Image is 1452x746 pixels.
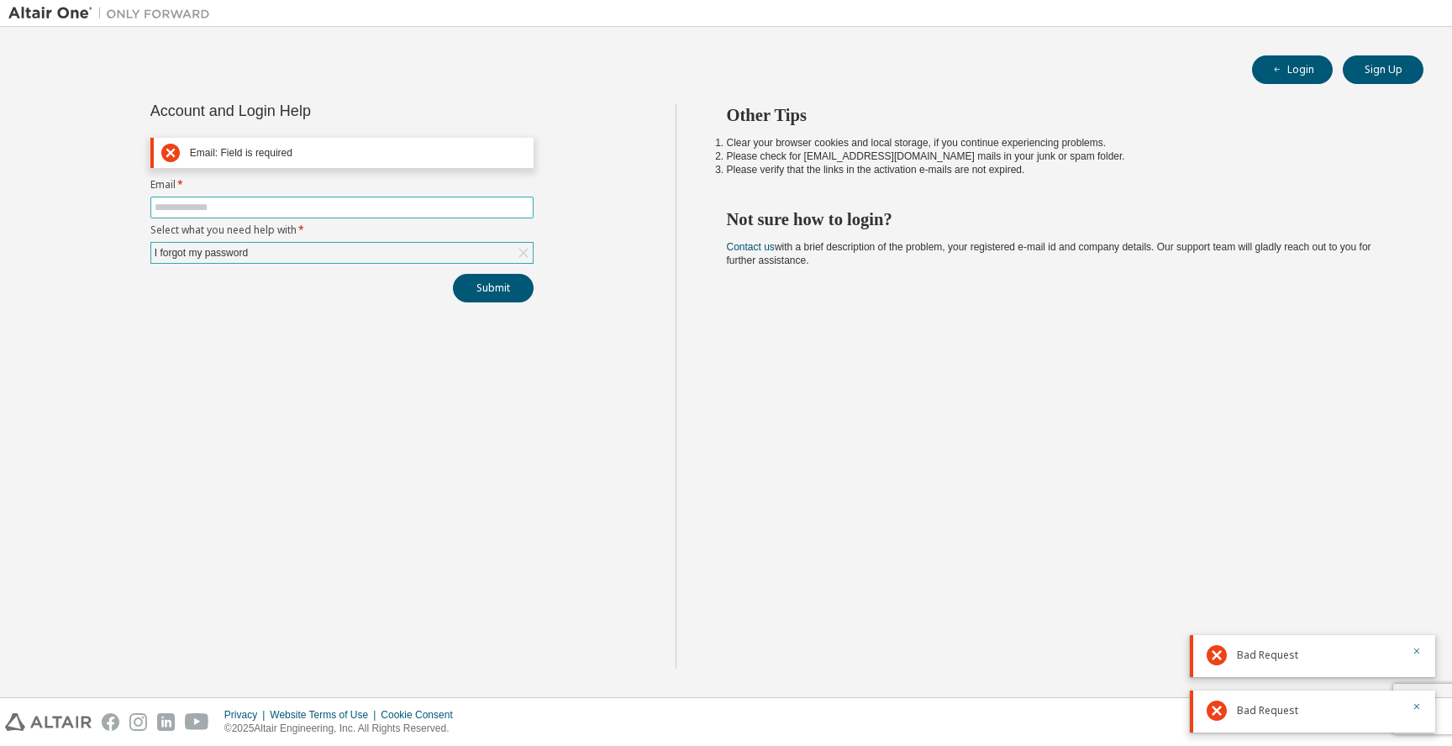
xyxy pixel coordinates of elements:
[1252,55,1333,84] button: Login
[102,713,119,731] img: facebook.svg
[727,104,1394,126] h2: Other Tips
[727,208,1394,230] h2: Not sure how to login?
[727,241,1371,266] span: with a brief description of the problem, your registered e-mail id and company details. Our suppo...
[1343,55,1423,84] button: Sign Up
[727,150,1394,163] li: Please check for [EMAIL_ADDRESS][DOMAIN_NAME] mails in your junk or spam folder.
[152,244,250,262] div: I forgot my password
[185,713,209,731] img: youtube.svg
[727,163,1394,176] li: Please verify that the links in the activation e-mails are not expired.
[1237,704,1298,717] span: Bad Request
[381,708,462,722] div: Cookie Consent
[151,243,533,263] div: I forgot my password
[224,722,463,736] p: © 2025 Altair Engineering, Inc. All Rights Reserved.
[453,274,534,302] button: Submit
[727,136,1394,150] li: Clear your browser cookies and local storage, if you continue experiencing problems.
[190,147,526,160] div: Email: Field is required
[129,713,147,731] img: instagram.svg
[157,713,175,731] img: linkedin.svg
[224,708,270,722] div: Privacy
[1237,649,1298,662] span: Bad Request
[150,178,534,192] label: Email
[150,104,457,118] div: Account and Login Help
[727,241,775,253] a: Contact us
[5,713,92,731] img: altair_logo.svg
[150,223,534,237] label: Select what you need help with
[270,708,381,722] div: Website Terms of Use
[8,5,218,22] img: Altair One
